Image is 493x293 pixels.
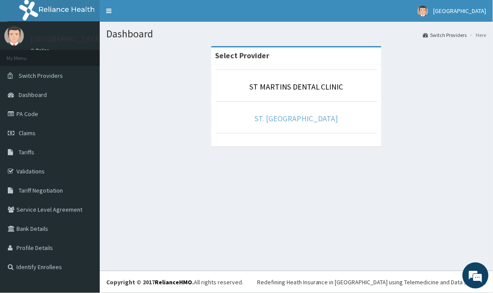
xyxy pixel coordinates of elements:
[155,278,192,286] a: RelianceHMO
[19,91,47,99] span: Dashboard
[106,278,194,286] strong: Copyright © 2017 .
[257,278,486,286] div: Redefining Heath Insurance in [GEOGRAPHIC_DATA] using Telemedicine and Data Science!
[19,148,34,156] span: Tariffs
[19,129,36,137] span: Claims
[255,113,338,123] a: ST. [GEOGRAPHIC_DATA]
[215,50,270,60] strong: Select Provider
[19,72,63,80] span: Switch Providers
[249,82,343,92] a: ST MARTINS DENTAL CLINIC
[434,7,486,15] span: [GEOGRAPHIC_DATA]
[19,186,63,194] span: Tariff Negotiation
[30,35,102,43] p: [GEOGRAPHIC_DATA]
[423,31,467,39] a: Switch Providers
[106,28,486,40] h1: Dashboard
[30,47,51,53] a: Online
[418,6,428,17] img: User Image
[100,271,493,293] footer: All rights reserved.
[468,31,486,39] li: Here
[4,26,24,46] img: User Image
